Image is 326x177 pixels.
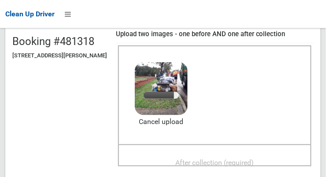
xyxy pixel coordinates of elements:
[12,53,107,59] h5: [STREET_ADDRESS][PERSON_NAME]
[12,36,107,47] h2: Booking #481318
[5,8,55,21] a: Clean Up Driver
[116,30,314,38] h4: Upload two images - one before AND one after collection
[5,10,55,18] span: Clean Up Driver
[176,158,254,167] span: After collection (required)
[135,115,188,128] a: Cancel upload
